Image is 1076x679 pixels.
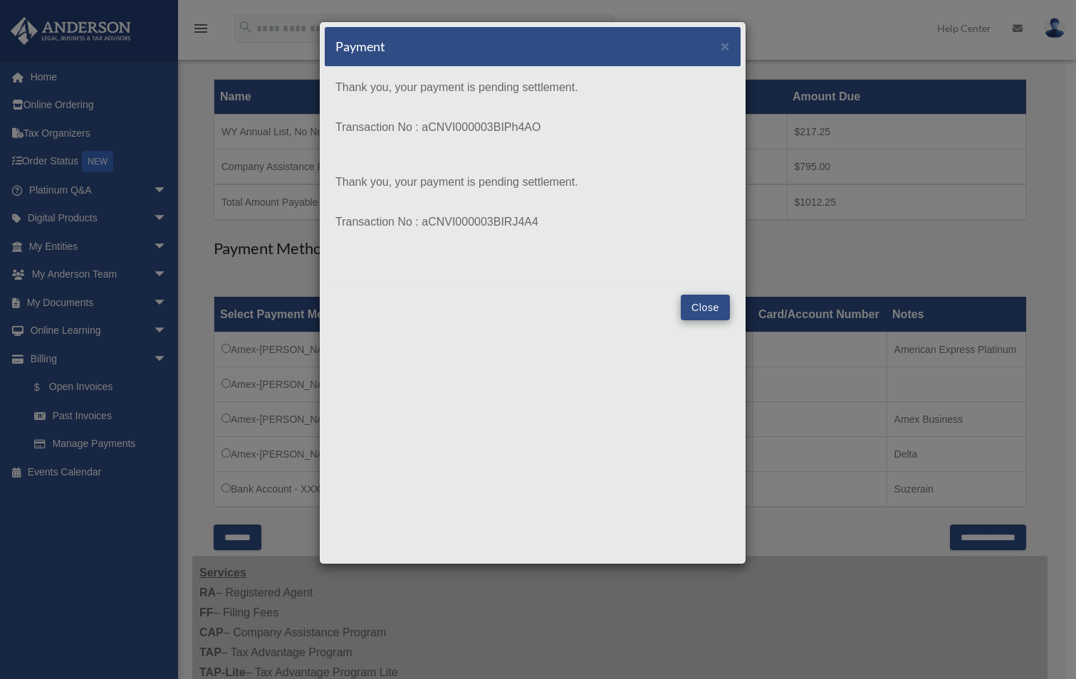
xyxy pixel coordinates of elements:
[335,38,385,56] h5: Payment
[721,38,730,53] button: Close
[721,38,730,54] span: ×
[335,117,730,137] p: Transaction No : aCNVI000003BIPh4AO
[681,295,730,320] button: Close
[335,212,730,232] p: Transaction No : aCNVI000003BIRJ4A4
[335,78,730,98] p: Thank you, your payment is pending settlement.
[335,172,730,192] p: Thank you, your payment is pending settlement.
